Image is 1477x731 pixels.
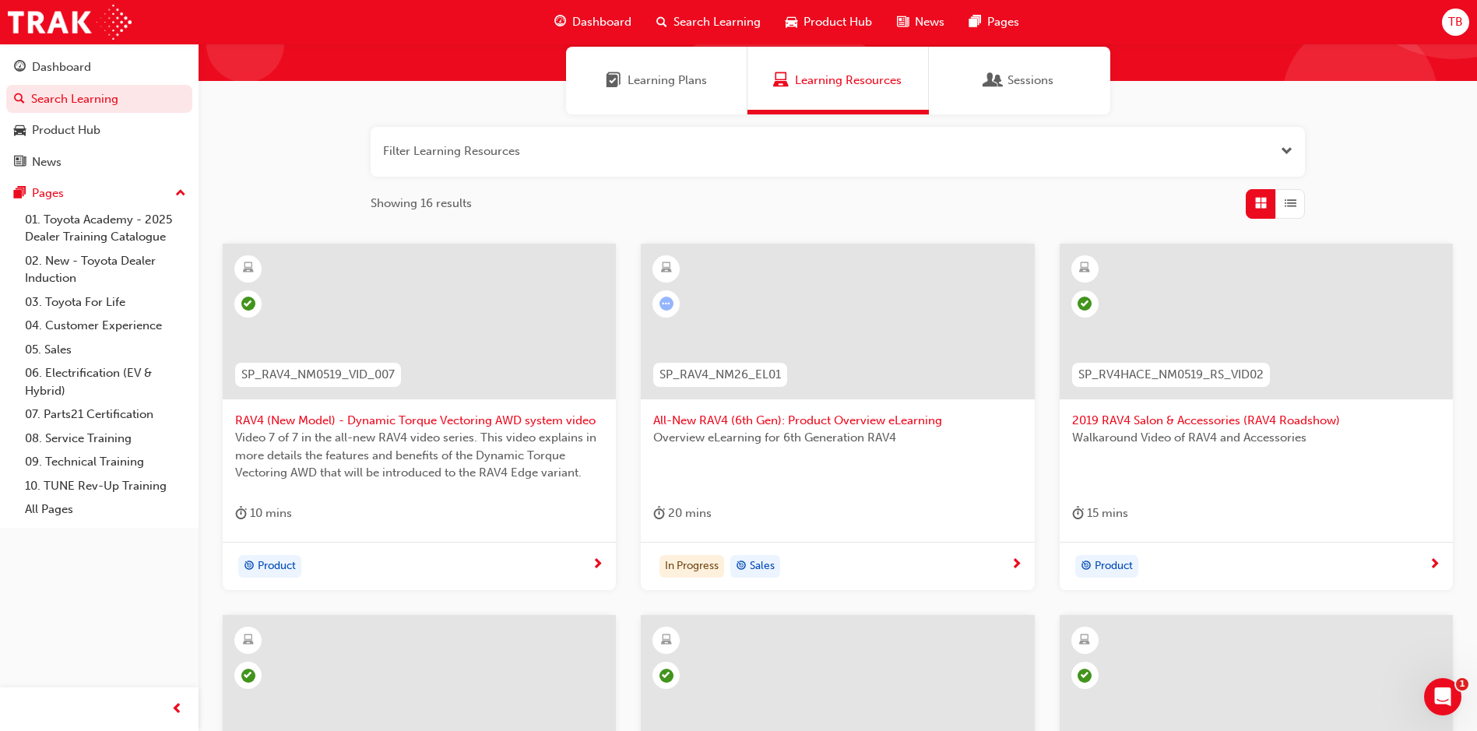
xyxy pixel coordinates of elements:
span: Overview eLearning for 6th Generation RAV4 [653,429,1022,447]
span: learningResourceType_ELEARNING-icon [1079,631,1090,651]
a: 10. TUNE Rev-Up Training [19,474,192,498]
span: prev-icon [171,700,183,719]
button: TB [1442,9,1469,36]
span: Learning Resources [795,72,902,90]
span: next-icon [1429,558,1440,572]
span: pages-icon [969,12,981,32]
span: SP_RV4HACE_NM0519_RS_VID02 [1078,366,1264,384]
a: 06. Electrification (EV & Hybrid) [19,361,192,402]
div: 15 mins [1072,504,1128,523]
span: 2019 RAV4 Salon & Accessories (RAV4 Roadshow) [1072,412,1440,430]
span: Product [258,557,296,575]
span: Pages [987,13,1019,31]
span: learningResourceType_ELEARNING-icon [243,258,254,279]
span: Grid [1255,195,1267,213]
a: SP_RV4HACE_NM0519_RS_VID022019 RAV4 Salon & Accessories (RAV4 Roadshow)Walkaround Video of RAV4 a... [1060,244,1453,591]
span: 1 [1456,678,1468,691]
span: next-icon [1011,558,1022,572]
button: Pages [6,179,192,208]
a: 05. Sales [19,338,192,362]
a: news-iconNews [884,6,957,38]
span: car-icon [786,12,797,32]
span: target-icon [736,557,747,577]
span: learningRecordVerb_PASS-icon [659,669,673,683]
span: List [1285,195,1296,213]
span: learningResourceType_ELEARNING-icon [243,631,254,651]
div: 20 mins [653,504,712,523]
div: Product Hub [32,121,100,139]
a: 04. Customer Experience [19,314,192,338]
a: Product Hub [6,116,192,145]
span: Walkaround Video of RAV4 and Accessories [1072,429,1440,447]
a: All Pages [19,497,192,522]
img: Trak [8,5,132,40]
span: target-icon [1081,557,1092,577]
a: search-iconSearch Learning [644,6,773,38]
div: In Progress [659,555,724,578]
a: pages-iconPages [957,6,1032,38]
span: learningResourceType_ELEARNING-icon [661,258,672,279]
span: news-icon [897,12,909,32]
span: search-icon [14,93,25,107]
span: Learning Plans [606,72,621,90]
a: 09. Technical Training [19,450,192,474]
span: car-icon [14,124,26,138]
span: target-icon [244,557,255,577]
button: Open the filter [1281,142,1292,160]
span: Video 7 of 7 in the all-new RAV4 video series. This video explains in more details the features a... [235,429,603,482]
span: Learning Resources [773,72,789,90]
span: Sessions [1008,72,1053,90]
a: SessionsSessions [929,47,1110,114]
span: Search Learning [673,13,761,31]
span: News [915,13,944,31]
span: learningRecordVerb_PASS-icon [1078,669,1092,683]
span: All-New RAV4 (6th Gen): Product Overview eLearning [653,412,1022,430]
span: up-icon [175,184,186,204]
span: SP_RAV4_NM26_EL01 [659,366,781,384]
div: 10 mins [235,504,292,523]
a: guage-iconDashboard [542,6,644,38]
a: 03. Toyota For Life [19,290,192,315]
span: Dashboard [572,13,631,31]
span: pages-icon [14,187,26,201]
div: Dashboard [32,58,91,76]
span: Showing 16 results [371,195,472,213]
a: Dashboard [6,53,192,82]
span: guage-icon [14,61,26,75]
a: News [6,148,192,177]
a: Learning ResourcesLearning Resources [747,47,929,114]
span: learningRecordVerb_ATTEMPT-icon [659,297,673,311]
span: learningRecordVerb_PASS-icon [241,669,255,683]
a: 02. New - Toyota Dealer Induction [19,249,192,290]
a: SP_RAV4_NM0519_VID_007RAV4 (New Model) - Dynamic Torque Vectoring AWD system videoVideo 7 of 7 in... [223,244,616,591]
span: guage-icon [554,12,566,32]
span: TB [1448,13,1463,31]
a: SP_RAV4_NM26_EL01All-New RAV4 (6th Gen): Product Overview eLearningOverview eLearning for 6th Gen... [641,244,1034,591]
span: Product [1095,557,1133,575]
span: news-icon [14,156,26,170]
iframe: Intercom live chat [1424,678,1461,715]
span: duration-icon [235,504,247,523]
span: duration-icon [653,504,665,523]
span: learningResourceType_ELEARNING-icon [1079,258,1090,279]
span: SP_RAV4_NM0519_VID_007 [241,366,395,384]
a: 08. Service Training [19,427,192,451]
a: Search Learning [6,85,192,114]
span: search-icon [656,12,667,32]
span: learningRecordVerb_PASS-icon [1078,297,1092,311]
a: Learning PlansLearning Plans [566,47,747,114]
span: learningRecordVerb_PASS-icon [241,297,255,311]
span: next-icon [592,558,603,572]
button: DashboardSearch LearningProduct HubNews [6,50,192,179]
span: Sessions [986,72,1001,90]
span: Learning Plans [628,72,707,90]
a: 01. Toyota Academy - 2025 Dealer Training Catalogue [19,208,192,249]
div: News [32,153,62,171]
a: car-iconProduct Hub [773,6,884,38]
span: learningResourceType_ELEARNING-icon [661,631,672,651]
span: duration-icon [1072,504,1084,523]
span: Sales [750,557,775,575]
